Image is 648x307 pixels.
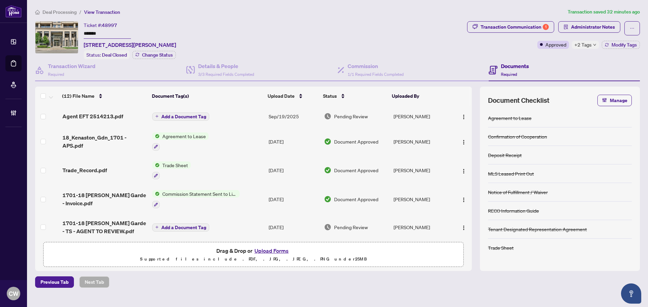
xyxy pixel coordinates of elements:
td: [PERSON_NAME] [391,105,452,127]
span: Status [323,92,337,100]
td: [DATE] [266,214,322,241]
span: Deal Closed [102,52,127,58]
button: Open asap [621,283,641,304]
div: MLS Leased Print Out [488,170,534,177]
span: (12) File Name [62,92,94,100]
span: Agent EFT 2514213.pdf [62,112,123,120]
span: 1701-18 [PERSON_NAME] Garde - TS - AGENT TO REVIEW.pdf [62,219,147,235]
span: Add a Document Tag [161,225,206,230]
span: [STREET_ADDRESS][PERSON_NAME] [84,41,176,49]
td: [PERSON_NAME] [391,185,452,214]
span: Document Checklist [488,96,549,105]
span: CW [9,289,19,298]
span: home [35,10,40,14]
img: IMG-C12317717_1.jpg [35,22,78,53]
img: Logo [461,168,466,174]
div: Deposit Receipt [488,151,522,159]
img: Logo [461,225,466,231]
button: Modify Tags [602,41,640,49]
img: logo [5,5,22,18]
button: Logo [458,222,469,233]
td: [PERSON_NAME] [391,127,452,156]
th: Status [320,87,389,105]
div: Tenant Designated Representation Agreement [488,225,587,233]
li: / [79,8,81,16]
span: Change Status [142,53,173,57]
img: Status Icon [152,132,160,140]
button: Status IconTrade Sheet [152,161,191,180]
span: +2 Tags [574,41,592,49]
span: Document Approved [334,195,378,203]
button: Change Status [132,51,176,59]
span: View Transaction [84,9,120,15]
span: Commission Statement Sent to Listing Brokerage [160,190,240,197]
div: RECO Information Guide [488,207,539,214]
p: Supported files include .PDF, .JPG, .JPEG, .PNG under 25 MB [48,255,459,263]
span: 18_Kenaston_Gdn_1701 - APS.pdf [62,133,147,150]
span: Manage [610,95,627,106]
button: Status IconCommission Statement Sent to Listing Brokerage [152,190,240,208]
button: Upload Forms [252,246,291,255]
div: Agreement to Lease [488,114,532,122]
td: Sep/19/2025 [266,105,322,127]
td: [DATE] [266,156,322,185]
th: Upload Date [265,87,320,105]
td: [DATE] [266,127,322,156]
div: Ticket #: [84,21,117,29]
h4: Documents [501,62,529,70]
button: Add a Document Tag [152,223,209,232]
img: Logo [461,197,466,203]
td: [DATE] [266,185,322,214]
img: Document Status [324,195,331,203]
div: Status: [84,50,130,59]
img: Logo [461,140,466,145]
button: Administrator Notes [558,21,620,33]
span: plus [155,225,159,229]
span: 3/3 Required Fields Completed [198,72,254,77]
td: [PERSON_NAME] [391,214,452,241]
span: 1701-18 [PERSON_NAME] Garde - Invoice.pdf [62,191,147,207]
img: Document Status [324,138,331,145]
span: Approved [545,41,566,48]
img: Document Status [324,113,331,120]
div: Transaction Communication [481,22,549,32]
span: Agreement to Lease [160,132,209,140]
button: Status IconAgreement to Lease [152,132,209,151]
span: plus [155,115,159,118]
button: Logo [458,136,469,147]
button: Next Tab [79,276,109,288]
button: Logo [458,111,469,122]
img: Status Icon [152,190,160,197]
h4: Transaction Wizard [48,62,96,70]
h4: Details & People [198,62,254,70]
span: Modify Tags [612,42,637,47]
span: 48997 [102,22,117,28]
span: 1/1 Required Fields Completed [348,72,404,77]
button: Add a Document Tag [152,112,209,121]
div: Notice of Fulfillment / Waiver [488,188,548,196]
span: Trade Sheet [160,161,191,169]
span: Administrator Notes [571,22,615,32]
h4: Commission [348,62,404,70]
span: Pending Review [334,223,368,231]
div: Confirmation of Cooperation [488,133,547,140]
th: (12) File Name [59,87,149,105]
th: Uploaded By [389,87,450,105]
span: Document Approved [334,138,378,145]
button: Logo [458,165,469,176]
div: 1 [543,24,549,30]
button: Transaction Communication1 [467,21,554,33]
span: Trade_Record.pdf [62,166,107,174]
div: Trade Sheet [488,244,514,251]
img: Document Status [324,223,331,231]
span: Required [501,72,517,77]
button: Logo [458,194,469,205]
button: Manage [597,95,632,106]
img: Document Status [324,166,331,174]
th: Document Tag(s) [149,87,265,105]
span: Drag & Drop or [216,246,291,255]
article: Transaction saved 32 minutes ago [568,8,640,16]
span: Pending Review [334,113,368,120]
span: Add a Document Tag [161,114,206,119]
span: solution [564,25,568,29]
